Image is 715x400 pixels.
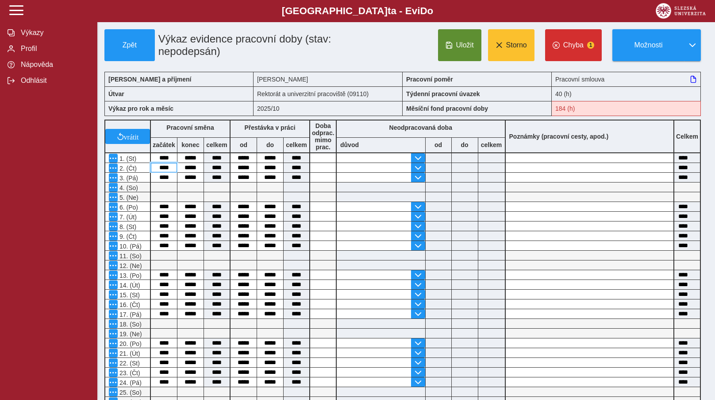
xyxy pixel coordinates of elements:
b: Poznámky (pracovní cesty, apod.) [506,133,612,140]
b: Pracovní směna [166,124,214,131]
b: Doba odprac. mimo prac. [312,122,334,151]
span: Odhlásit [18,77,90,85]
b: Měsíční fond pracovní doby [406,105,488,112]
span: 18. (So) [118,321,142,328]
span: 13. (Po) [118,272,142,279]
button: Menu [109,358,118,367]
div: Fond pracovní doby (184 h) a součet hodin (184:30 h) se neshodují! [552,101,701,116]
button: Menu [109,271,118,280]
span: t [388,5,391,16]
h1: Výkaz evidence pracovní doby (stav: nepodepsán) [155,29,356,61]
b: [PERSON_NAME] a příjmení [108,76,191,83]
span: 22. (St) [118,360,140,367]
img: logo_web_su.png [656,3,706,19]
span: vrátit [124,133,139,140]
button: Menu [109,339,118,348]
button: Menu [109,290,118,299]
span: 7. (Út) [118,214,137,221]
b: Přestávka v práci [244,124,295,131]
b: do [452,141,478,148]
span: Nápověda [18,61,90,69]
span: 12. (Ne) [118,262,142,269]
span: 14. (Út) [118,282,140,289]
span: Možnosti [620,41,677,49]
span: 19. (Ne) [118,330,142,338]
button: Menu [109,378,118,387]
button: Menu [109,319,118,328]
b: od [231,141,257,148]
span: 20. (Po) [118,340,142,347]
span: 1. (St) [118,155,136,162]
span: 16. (Čt) [118,301,140,308]
button: Zpět [104,29,155,61]
button: Menu [109,300,118,309]
b: celkem [478,141,505,148]
span: 15. (St) [118,291,140,299]
span: Výkazy [18,29,90,37]
button: Menu [109,241,118,250]
button: Chyba1 [545,29,602,61]
span: 24. (Pá) [118,379,142,386]
span: 4. (So) [118,184,138,191]
button: Menu [109,202,118,211]
b: Pracovní poměr [406,76,453,83]
button: Menu [109,349,118,357]
div: 40 (h) [552,86,701,101]
button: Menu [109,232,118,241]
b: celkem [204,141,230,148]
div: 2025/10 [254,101,403,116]
b: Výkaz pro rok a měsíc [108,105,173,112]
span: 8. (St) [118,223,136,230]
button: Menu [109,388,118,396]
div: [PERSON_NAME] [254,72,403,86]
span: D [420,5,427,16]
button: Menu [109,310,118,318]
span: 3. (Pá) [118,175,138,182]
button: Menu [109,368,118,377]
span: 21. (Út) [118,350,140,357]
button: Menu [109,193,118,202]
b: celkem [284,141,309,148]
span: Uložit [456,41,474,49]
span: 25. (So) [118,389,142,396]
span: 17. (Pá) [118,311,142,318]
button: Možnosti [612,29,684,61]
b: do [257,141,283,148]
b: Útvar [108,90,124,97]
button: Menu [109,222,118,231]
button: Menu [109,261,118,270]
button: Menu [109,329,118,338]
span: 9. (Čt) [118,233,137,240]
b: začátek [151,141,177,148]
button: Menu [109,280,118,289]
span: o [427,5,434,16]
b: od [426,141,451,148]
span: 2. (Čt) [118,165,137,172]
span: 6. (Po) [118,204,138,211]
span: Chyba [563,41,584,49]
b: Neodpracovaná doba [389,124,452,131]
button: Menu [109,183,118,192]
button: Menu [109,251,118,260]
span: Storno [506,41,527,49]
div: Pracovní smlouva [552,72,701,86]
button: Menu [109,163,118,172]
b: důvod [340,141,359,148]
b: Celkem [676,133,698,140]
button: vrátit [105,129,150,144]
span: 23. (Čt) [118,369,140,377]
b: konec [177,141,204,148]
span: Profil [18,45,90,53]
span: 10. (Pá) [118,243,142,250]
button: Menu [109,173,118,182]
span: 1 [587,42,594,49]
b: [GEOGRAPHIC_DATA] a - Evi [27,5,688,17]
button: Menu [109,154,118,163]
button: Storno [488,29,534,61]
span: 5. (Ne) [118,194,138,201]
button: Uložit [438,29,481,61]
span: 11. (So) [118,252,142,260]
span: Zpět [108,41,151,49]
button: Menu [109,212,118,221]
div: Rektorát a univerzitní pracoviště (09110) [254,86,403,101]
